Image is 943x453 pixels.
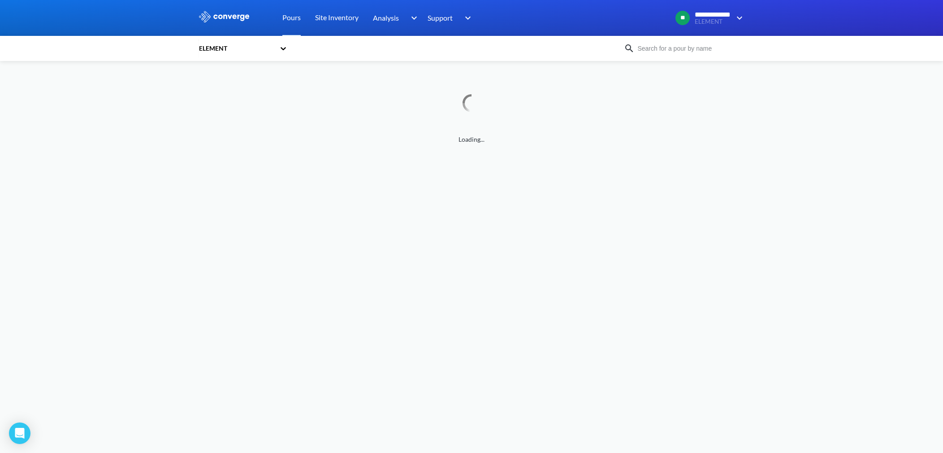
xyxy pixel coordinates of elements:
[198,135,745,144] span: Loading...
[198,11,250,22] img: logo_ewhite.svg
[731,13,745,23] img: downArrow.svg
[405,13,420,23] img: downArrow.svg
[459,13,473,23] img: downArrow.svg
[695,18,731,25] span: ELEMENT
[624,43,635,54] img: icon-search.svg
[9,423,30,444] div: Open Intercom Messenger
[373,12,399,23] span: Analysis
[428,12,453,23] span: Support
[198,44,275,53] div: ELEMENT
[635,44,743,53] input: Search for a pour by name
